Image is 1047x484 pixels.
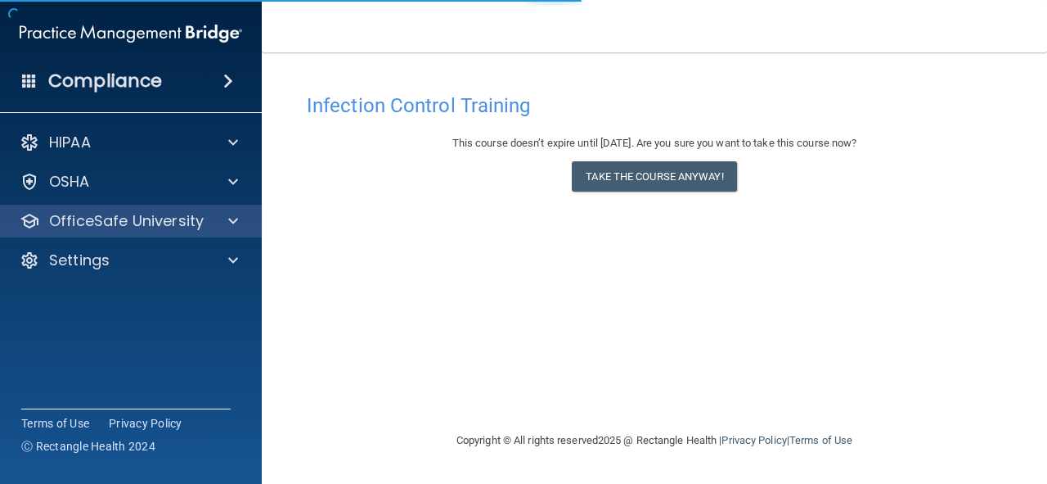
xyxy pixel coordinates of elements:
div: This course doesn’t expire until [DATE]. Are you sure you want to take this course now? [307,133,1002,153]
p: Settings [49,251,110,270]
img: PMB logo [20,17,242,50]
a: OfficeSafe University [20,211,238,231]
h4: Infection Control Training [307,95,1002,116]
a: Privacy Policy [109,415,182,432]
a: Settings [20,251,238,270]
span: Ⓒ Rectangle Health 2024 [21,438,155,455]
a: Privacy Policy [721,434,786,446]
p: HIPAA [49,133,91,152]
button: Take the course anyway! [572,161,736,192]
a: HIPAA [20,133,238,152]
a: Terms of Use [789,434,852,446]
p: OSHA [49,172,90,192]
div: Copyright © All rights reserved 2025 @ Rectangle Health | | [356,414,953,467]
a: OSHA [20,172,238,192]
h4: Compliance [48,70,162,93]
p: OfficeSafe University [49,211,204,231]
a: Terms of Use [21,415,89,432]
